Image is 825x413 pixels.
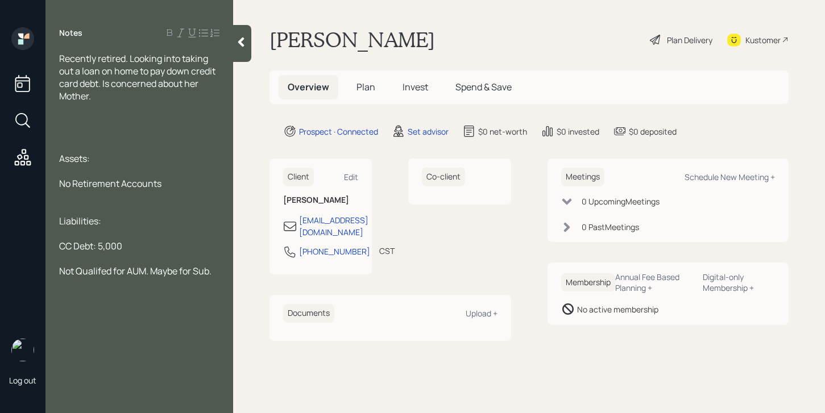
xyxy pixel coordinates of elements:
div: 0 Past Meeting s [582,221,639,233]
span: Recently retired. Looking into taking out a loan on home to pay down credit card debt. Is concern... [59,52,217,102]
span: Overview [288,81,329,93]
h1: [PERSON_NAME] [270,27,435,52]
span: Spend & Save [455,81,512,93]
h6: Meetings [561,168,604,186]
span: Plan [356,81,375,93]
div: No active membership [577,303,658,315]
h6: Client [283,168,314,186]
h6: Membership [561,273,615,292]
div: [EMAIL_ADDRESS][DOMAIN_NAME] [299,214,368,238]
div: CST [379,245,395,257]
h6: Co-client [422,168,465,186]
div: Upload + [466,308,498,319]
span: Invest [403,81,428,93]
div: Schedule New Meeting + [685,172,775,182]
span: CC Debt: 5,000 [59,240,122,252]
label: Notes [59,27,82,39]
span: Not Qualifed for AUM. Maybe for Sub. [59,265,212,277]
div: Prospect · Connected [299,126,378,137]
div: Plan Delivery [667,34,712,46]
div: Log out [9,375,36,386]
span: Assets: [59,152,90,165]
div: $0 net-worth [478,126,527,137]
div: $0 deposited [629,126,677,137]
h6: [PERSON_NAME] [283,195,358,205]
div: Digital-only Membership + [703,272,775,293]
div: 0 Upcoming Meeting s [582,195,660,207]
div: $0 invested [557,126,599,137]
img: retirable_logo.png [11,339,34,361]
div: Edit [344,172,358,182]
div: Kustomer [745,34,781,46]
div: [PHONE_NUMBER] [299,245,370,257]
div: Annual Fee Based Planning + [615,272,694,293]
h6: Documents [283,304,334,323]
span: Liabilities: [59,215,101,227]
span: No Retirement Accounts [59,177,161,190]
div: Set advisor [408,126,449,137]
